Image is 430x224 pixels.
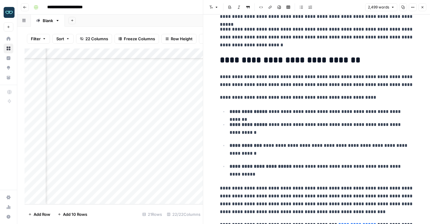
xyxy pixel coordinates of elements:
[31,15,65,27] a: Blank
[34,211,50,217] span: Add Row
[25,209,54,219] button: Add Row
[4,63,13,73] a: Opportunities
[171,36,193,42] span: Row Height
[4,5,13,20] button: Workspace: Zola Inc
[4,202,13,212] a: Usage
[4,73,13,82] a: Your Data
[114,34,159,44] button: Freeze Columns
[4,7,15,18] img: Zola Inc Logo
[85,36,108,42] span: 22 Columns
[27,34,50,44] button: Filter
[161,34,197,44] button: Row Height
[4,212,13,222] button: Help + Support
[76,34,112,44] button: 22 Columns
[368,5,389,10] span: 2,499 words
[31,36,41,42] span: Filter
[4,44,13,53] a: Browse
[365,3,397,11] button: 2,499 words
[164,209,203,219] div: 22/22 Columns
[124,36,155,42] span: Freeze Columns
[52,34,74,44] button: Sort
[4,34,13,44] a: Home
[140,209,164,219] div: 21 Rows
[63,211,87,217] span: Add 10 Rows
[4,193,13,202] a: Settings
[4,53,13,63] a: Insights
[54,209,91,219] button: Add 10 Rows
[43,18,53,24] div: Blank
[56,36,64,42] span: Sort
